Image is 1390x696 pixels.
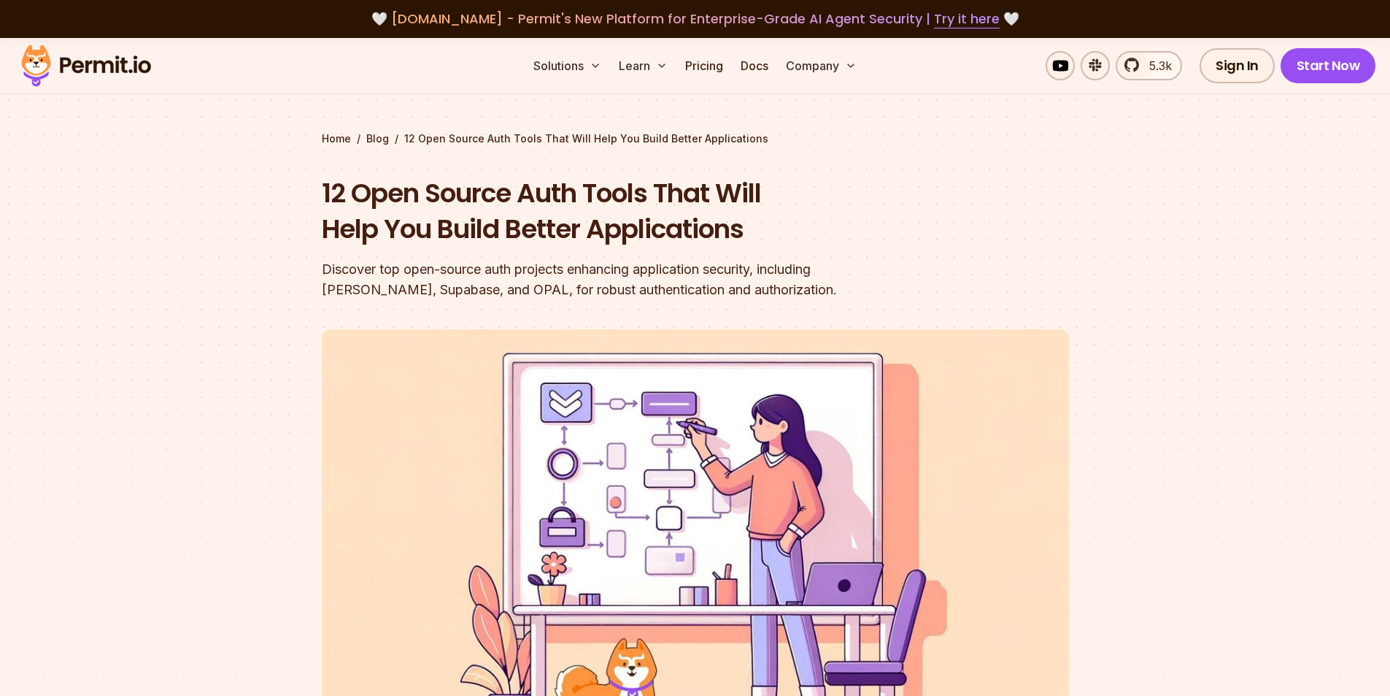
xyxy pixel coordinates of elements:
a: Start Now [1281,48,1376,83]
span: [DOMAIN_NAME] - Permit's New Platform for Enterprise-Grade AI Agent Security | [391,9,1000,28]
a: Try it here [934,9,1000,28]
span: 5.3k [1140,57,1172,74]
a: Docs [735,51,774,80]
button: Learn [613,51,673,80]
div: Discover top open-source auth projects enhancing application security, including [PERSON_NAME], S... [322,259,882,300]
button: Solutions [528,51,607,80]
a: Sign In [1200,48,1275,83]
div: / / [322,131,1069,146]
a: Pricing [679,51,729,80]
a: 5.3k [1116,51,1182,80]
a: Home [322,131,351,146]
img: Permit logo [15,41,158,91]
div: 🤍 🤍 [35,9,1355,29]
a: Blog [366,131,389,146]
button: Company [780,51,862,80]
h1: 12 Open Source Auth Tools That Will Help You Build Better Applications [322,175,882,248]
